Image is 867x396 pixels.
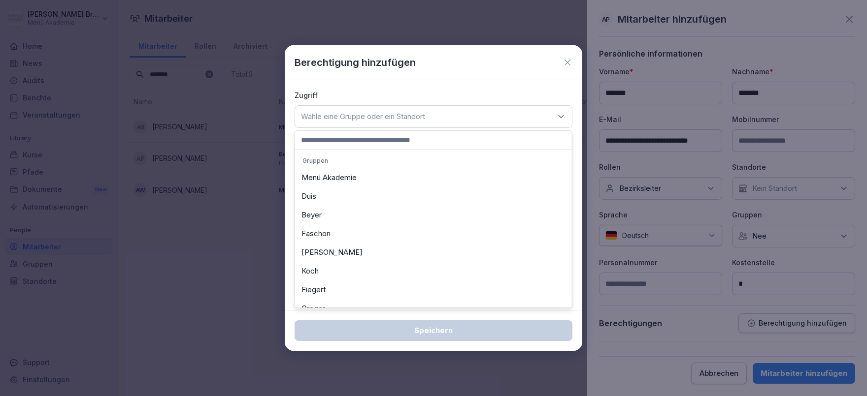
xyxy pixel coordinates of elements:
div: Koch [298,262,569,280]
p: Wähle eine Gruppe oder ein Standort [301,112,425,122]
div: Faschon [298,224,569,243]
button: Speichern [295,320,572,341]
div: Fiegert [298,280,569,299]
p: Gruppen [298,152,569,168]
div: Duis [298,187,569,206]
div: Menü Akademie [298,168,569,187]
p: Zugriff [295,90,572,100]
div: Greger [298,299,569,318]
div: [PERSON_NAME] [298,243,569,262]
div: Speichern [302,325,565,336]
p: Berechtigung hinzufügen [295,55,416,70]
div: Beyer [298,206,569,224]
